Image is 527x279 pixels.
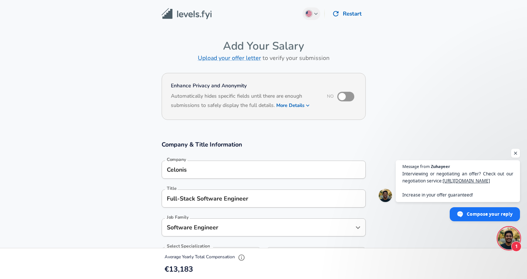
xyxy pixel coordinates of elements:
span: Interviewing or negotiating an offer? Check out our negotiation service: Increase in your offer g... [402,170,513,198]
button: More Details [276,100,310,111]
img: Levels.fyi [162,8,212,20]
input: Software Engineer [165,193,362,204]
input: Software Engineer [165,222,351,233]
button: English (US) [303,7,320,20]
span: 1 [511,241,521,252]
button: Open [353,222,363,233]
label: Job Family [167,215,189,219]
span: Zuhayeer [431,164,450,168]
label: Title [167,186,176,191]
button: Explain Total Compensation [236,252,247,263]
span: No [327,93,334,99]
span: € [165,264,169,274]
h4: Add Your Salary [162,39,366,53]
label: Select Specialization [167,244,210,248]
input: Google [165,164,362,175]
div: Open chat [498,227,520,249]
span: 13,183 [169,264,193,274]
a: Upload your offer letter [198,54,261,62]
button: Restart [329,6,366,21]
h4: Enhance Privacy and Anonymity [171,82,317,90]
h6: Automatically hides specific fields until there are enough submissions to safely display the full... [171,92,317,111]
span: Average Yearly Total Compensation [165,254,247,260]
img: English (US) [306,11,312,17]
h3: Company & Title Information [162,140,366,149]
h6: to verify your submission [162,53,366,63]
label: Company [167,157,186,162]
span: Compose your reply [467,208,513,221]
span: Message from [402,164,430,168]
